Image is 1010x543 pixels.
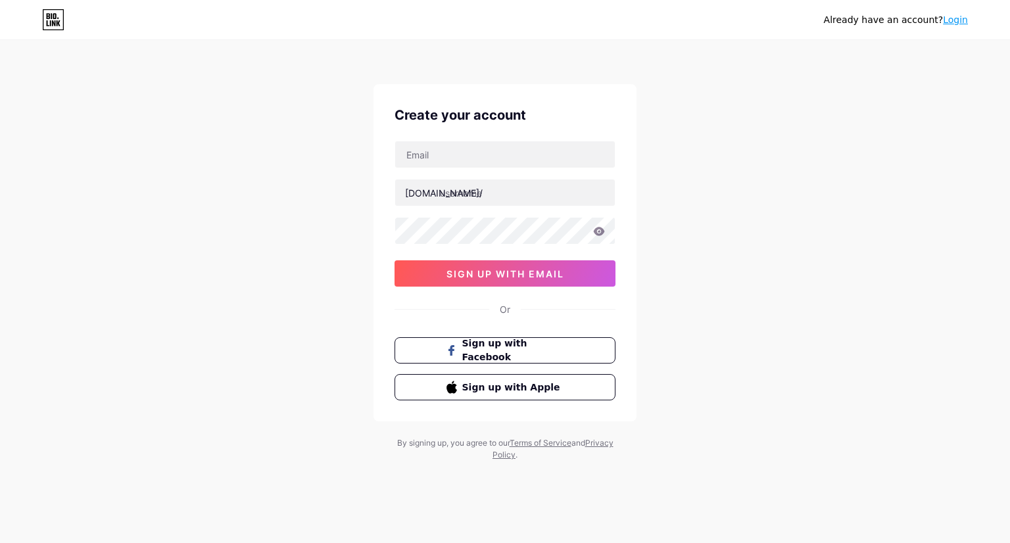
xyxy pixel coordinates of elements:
[395,260,615,287] button: sign up with email
[824,13,968,27] div: Already have an account?
[500,302,510,316] div: Or
[943,14,968,25] a: Login
[395,374,615,400] button: Sign up with Apple
[395,141,615,168] input: Email
[395,105,615,125] div: Create your account
[462,381,564,394] span: Sign up with Apple
[510,438,571,448] a: Terms of Service
[462,337,564,364] span: Sign up with Facebook
[446,268,564,279] span: sign up with email
[393,437,617,461] div: By signing up, you agree to our and .
[405,186,483,200] div: [DOMAIN_NAME]/
[395,179,615,206] input: username
[395,337,615,364] button: Sign up with Facebook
